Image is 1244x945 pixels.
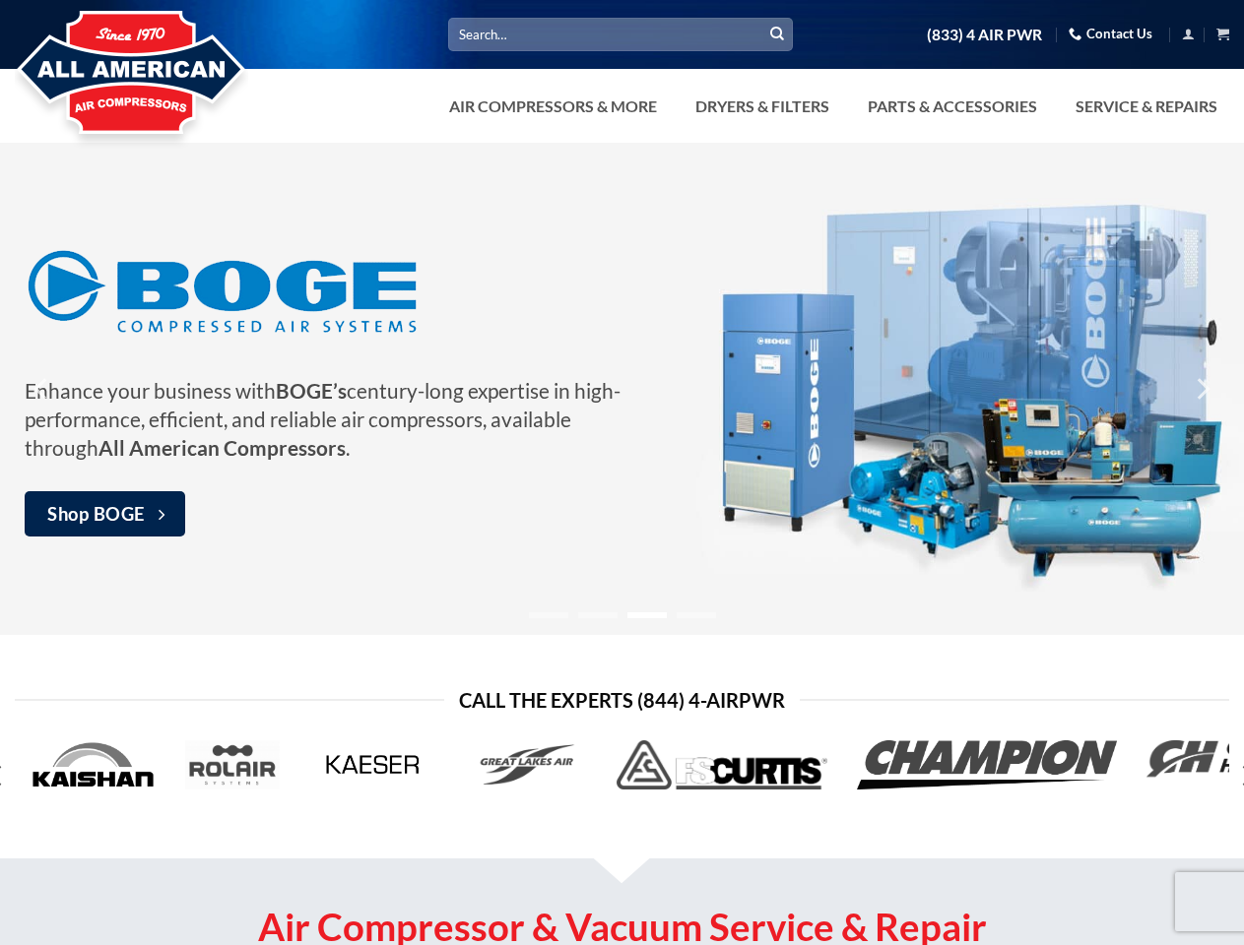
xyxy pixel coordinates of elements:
[696,175,1244,601] img: BOGE Air Compressors
[1069,19,1152,49] a: Contact Us
[856,87,1049,126] a: Parts & Accessories
[25,376,622,462] p: Enhance your business with century-long expertise in high-performance, efficient, and reliable ai...
[25,244,419,341] img: BOGE Air Compressors
[1216,22,1229,46] a: View cart
[25,491,185,536] a: Shop BOGE
[684,87,841,126] a: Dryers & Filters
[47,500,146,529] span: Shop BOGE
[25,340,60,438] button: Previous
[1184,340,1219,438] button: Next
[98,435,346,460] strong: All American Compressors
[459,684,785,716] span: Call the Experts (844) 4-AirPwr
[437,87,669,126] a: Air Compressors & More
[677,612,716,618] li: Page dot 4
[762,20,792,49] button: Submit
[627,612,667,618] li: Page dot 3
[1064,87,1229,126] a: Service & Repairs
[927,18,1042,52] a: (833) 4 AIR PWR
[529,612,568,618] li: Page dot 1
[1182,22,1195,46] a: Login
[578,612,618,618] li: Page dot 2
[276,378,347,403] strong: BOGE’s
[448,18,793,50] input: Search…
